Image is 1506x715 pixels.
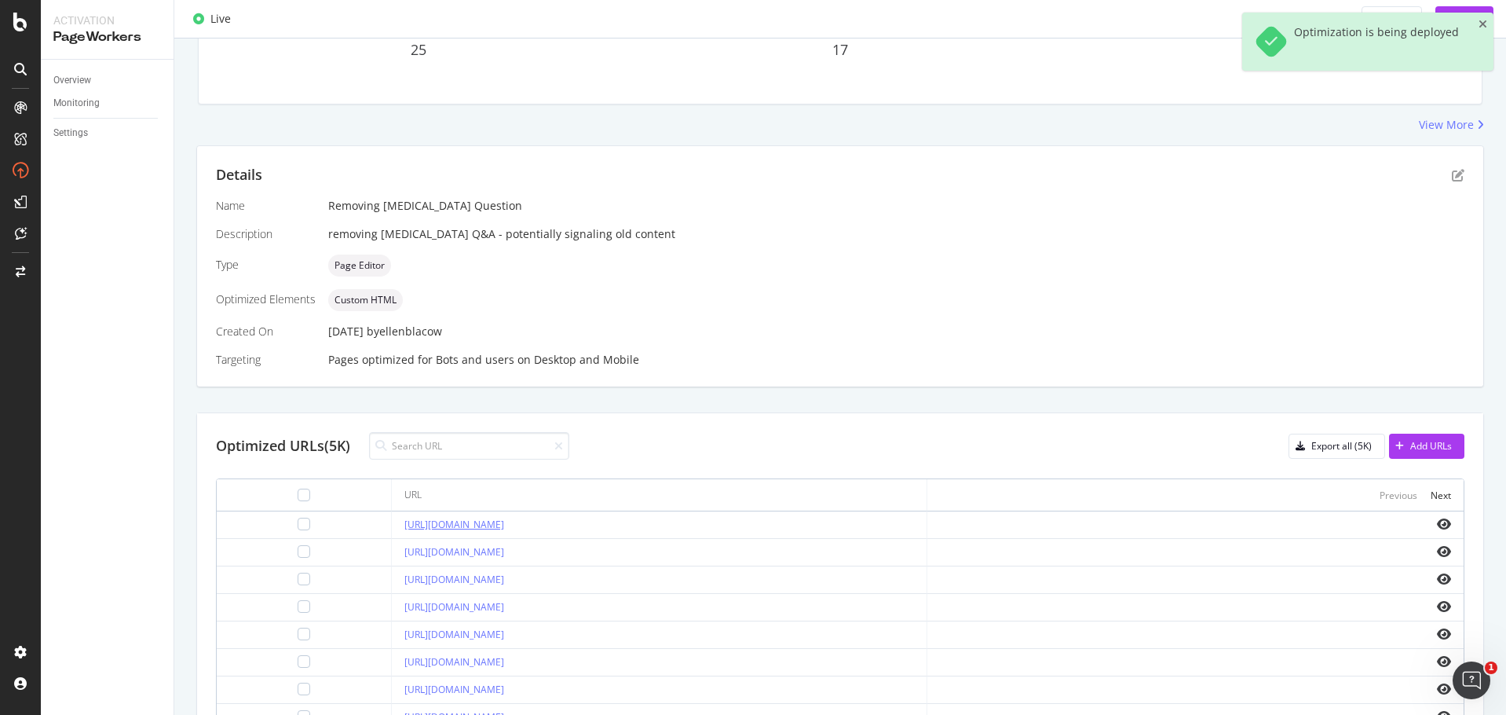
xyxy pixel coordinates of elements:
[53,125,88,141] div: Settings
[328,352,1464,368] div: Pages optimized for on
[328,289,403,311] div: neutral label
[53,95,100,112] div: Monitoring
[1437,683,1451,695] i: eye
[1362,6,1422,31] button: Clone
[404,573,504,586] a: [URL][DOMAIN_NAME]
[1431,489,1451,502] div: Next
[367,324,442,339] div: by ellenblacow
[1437,655,1451,668] i: eye
[404,545,504,559] a: [URL][DOMAIN_NAME]
[53,95,163,112] a: Monitoring
[216,436,350,456] div: Optimized URLs (5K)
[334,295,397,305] span: Custom HTML
[1380,486,1417,504] button: Previous
[1437,628,1451,640] i: eye
[216,257,316,273] div: Type
[436,352,514,368] div: Bots and users
[1410,439,1452,453] div: Add URLs
[216,198,316,214] div: Name
[411,40,426,59] span: 25
[1294,25,1459,58] div: Optimization is being deployed
[404,600,504,614] a: [URL][DOMAIN_NAME]
[328,226,1464,242] div: removing [MEDICAL_DATA] Q&A - potentially signaling old content
[334,261,385,270] span: Page Editor
[832,40,848,59] span: 17
[1437,545,1451,558] i: eye
[369,432,569,460] input: Search URL
[216,226,316,242] div: Description
[216,324,316,339] div: Created On
[53,28,161,46] div: PageWorkers
[1452,169,1464,181] div: pen-to-square
[404,683,504,696] a: [URL][DOMAIN_NAME]
[328,255,391,277] div: neutral label
[210,11,231,27] div: Live
[404,518,504,531] a: [URL][DOMAIN_NAME]
[404,628,504,641] a: [URL][DOMAIN_NAME]
[53,125,163,141] a: Settings
[1479,19,1487,30] div: close toast
[1311,439,1372,453] div: Export all (5K)
[1298,6,1348,31] button: Delete
[1419,117,1474,133] div: View More
[216,165,262,185] div: Details
[1437,600,1451,613] i: eye
[404,488,422,502] div: URL
[216,291,316,307] div: Optimized Elements
[53,72,163,89] a: Overview
[404,655,504,669] a: [URL][DOMAIN_NAME]
[1380,489,1417,502] div: Previous
[1485,662,1497,674] span: 1
[53,72,91,89] div: Overview
[53,13,161,28] div: Activation
[1453,662,1490,699] iframe: Intercom live chat
[216,352,316,368] div: Targeting
[1419,117,1484,133] a: View More
[1431,486,1451,504] button: Next
[1437,573,1451,585] i: eye
[328,198,1464,214] div: Removing [MEDICAL_DATA] Question
[1437,518,1451,530] i: eye
[328,324,1464,339] div: [DATE]
[1389,434,1464,459] button: Add URLs
[1289,434,1385,459] button: Export all (5K)
[1435,6,1493,31] button: Pause
[534,352,639,368] div: Desktop and Mobile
